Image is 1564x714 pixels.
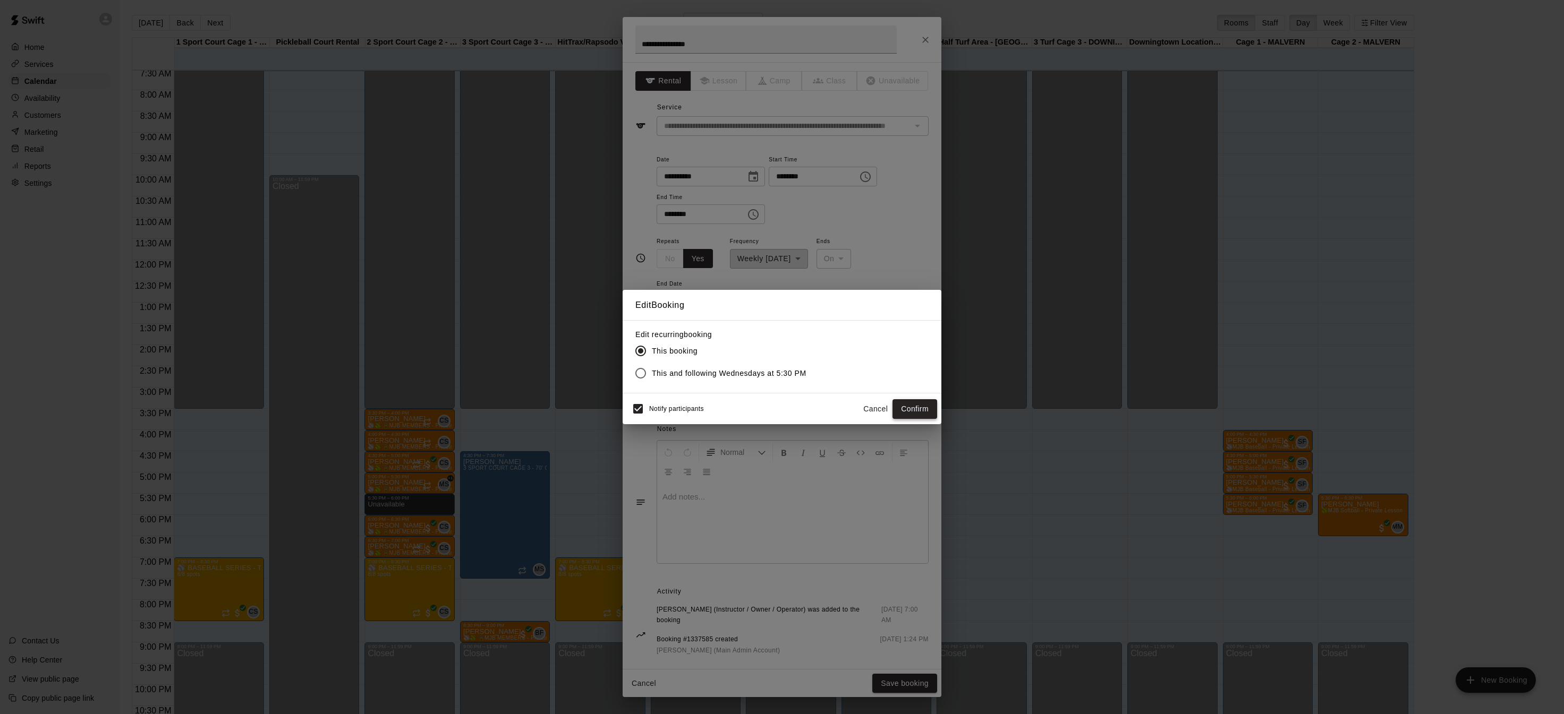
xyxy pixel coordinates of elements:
span: This booking [652,346,698,357]
span: This and following Wednesdays at 5:30 PM [652,368,806,379]
label: Edit recurring booking [635,329,815,340]
h2: Edit Booking [623,290,941,321]
span: Notify participants [649,406,704,413]
button: Cancel [858,399,892,419]
button: Confirm [892,399,937,419]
